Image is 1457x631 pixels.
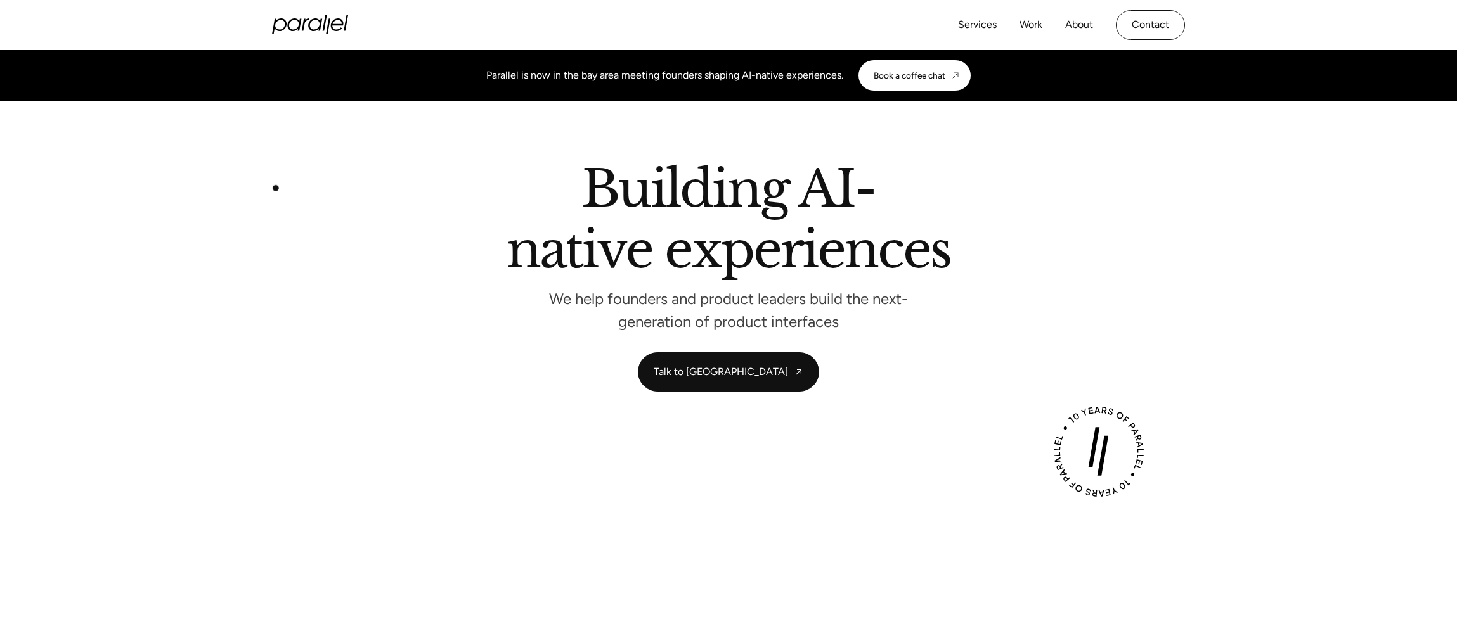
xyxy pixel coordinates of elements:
[486,68,843,83] div: Parallel is now in the bay area meeting founders shaping AI-native experiences.
[272,15,348,34] a: home
[858,60,971,91] a: Book a coffee chat
[1065,16,1093,34] a: About
[1020,16,1042,34] a: Work
[538,293,919,327] p: We help founders and product leaders build the next-generation of product interfaces
[874,70,945,80] div: Book a coffee chat
[367,164,1090,280] h2: Building AI-native experiences
[950,70,961,80] img: CTA arrow image
[958,16,997,34] a: Services
[1116,10,1185,40] a: Contact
